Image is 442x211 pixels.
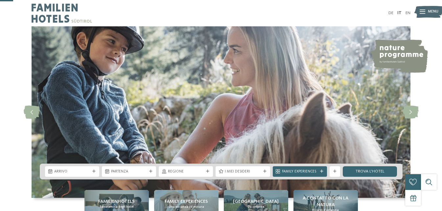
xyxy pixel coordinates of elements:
[111,169,147,174] span: Partenza
[233,198,279,205] span: [GEOGRAPHIC_DATA]
[98,198,135,205] span: Familienhotels
[248,205,264,209] span: Da scoprire
[54,169,90,174] span: Arrivo
[225,169,261,174] span: I miei desideri
[397,11,402,15] a: IT
[168,169,204,174] span: Regione
[32,26,410,198] img: Family hotel Alto Adige: the happy family places!
[388,11,393,15] a: DE
[282,169,318,174] span: Family Experiences
[406,11,410,15] a: EN
[100,205,134,209] span: Panoramica degli hotel
[296,195,355,208] span: A contatto con la natura
[169,205,204,209] span: Una vacanza su misura
[428,9,438,14] span: Menu
[165,198,208,205] span: Family experiences
[370,40,428,73] img: nature programme by Familienhotels Südtirol
[343,166,397,177] a: trova l’hotel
